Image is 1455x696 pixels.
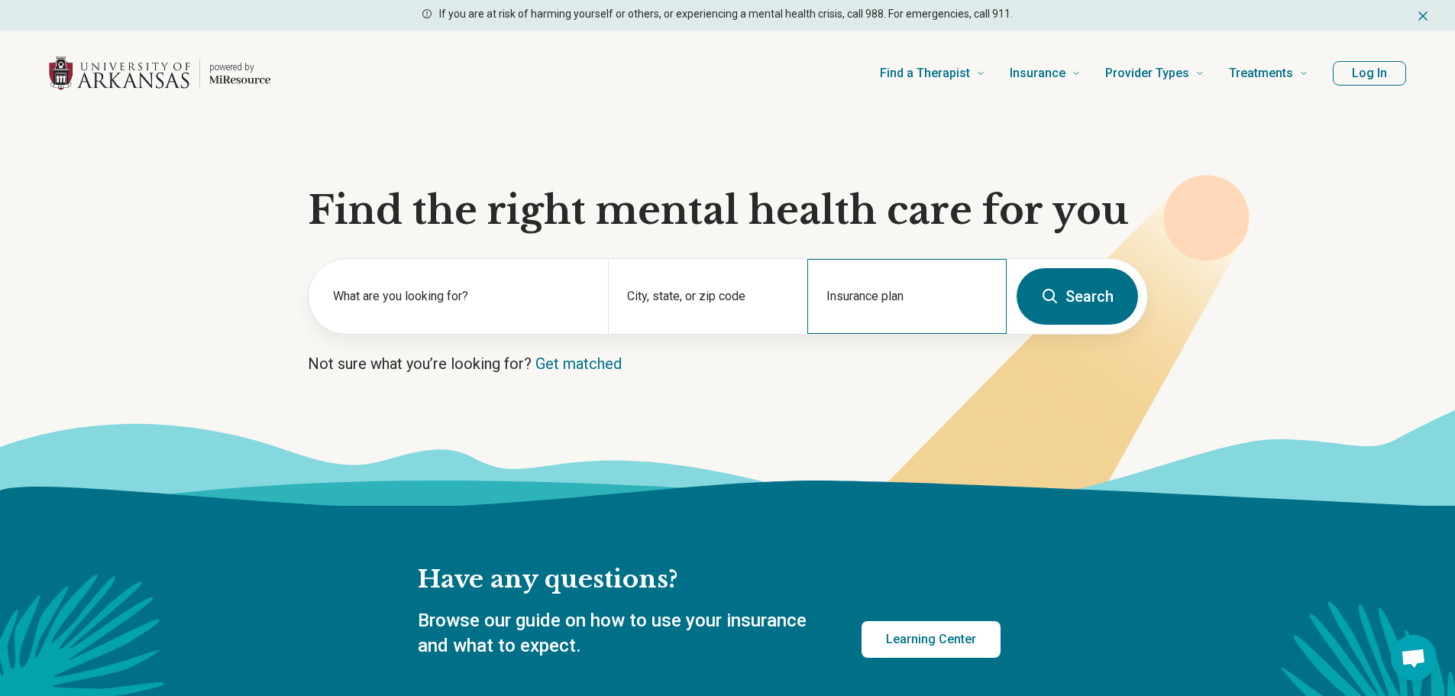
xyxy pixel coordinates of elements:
[333,287,590,306] label: What are you looking for?
[49,49,270,98] a: Home page
[209,61,270,73] p: powered by
[1229,43,1308,104] a: Treatments
[1010,43,1081,104] a: Insurance
[1105,43,1204,104] a: Provider Types
[862,621,1001,658] a: Learning Center
[1105,63,1189,84] span: Provider Types
[535,354,622,373] a: Get matched
[418,564,1001,596] h2: Have any questions?
[418,608,825,659] p: Browse our guide on how to use your insurance and what to expect.
[1229,63,1293,84] span: Treatments
[308,188,1148,234] h1: Find the right mental health care for you
[1333,61,1406,86] button: Log In
[1391,635,1437,681] div: Open chat
[308,353,1148,374] p: Not sure what you’re looking for?
[1010,63,1065,84] span: Insurance
[1017,268,1138,325] button: Search
[880,63,970,84] span: Find a Therapist
[439,6,1013,22] p: If you are at risk of harming yourself or others, or experiencing a mental health crisis, call 98...
[880,43,985,104] a: Find a Therapist
[1415,6,1431,24] button: Dismiss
